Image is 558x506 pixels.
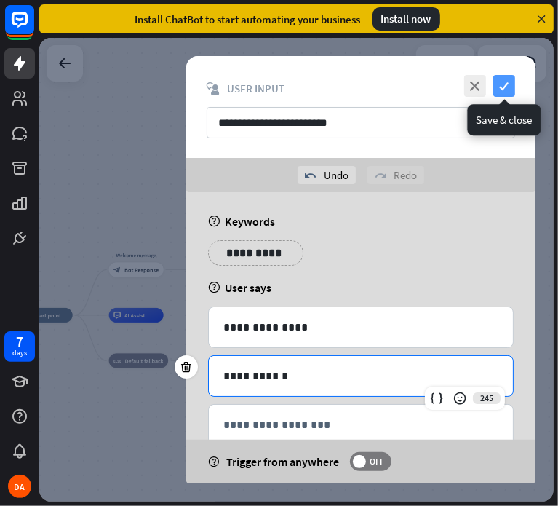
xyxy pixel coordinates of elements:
div: Install ChatBot to start automating your business [135,12,361,26]
i: undo [305,170,316,181]
div: Keywords [208,214,514,229]
span: Trigger from anywhere [226,454,339,469]
div: Redo [367,166,424,184]
i: redo [375,170,386,181]
i: check [493,75,515,97]
div: Undo [298,166,356,184]
button: Open LiveChat chat widget [12,6,55,50]
div: days [12,348,27,358]
span: OFF [366,456,388,467]
i: block_user_input [207,82,220,95]
i: close [464,75,486,97]
div: 7 [16,335,23,348]
i: help [208,216,220,227]
i: help [208,456,219,467]
div: DA [8,475,31,498]
div: Install now [372,7,440,31]
span: User Input [227,82,284,95]
a: 7 days [4,331,35,362]
div: User says [208,280,514,295]
i: help [208,282,220,293]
